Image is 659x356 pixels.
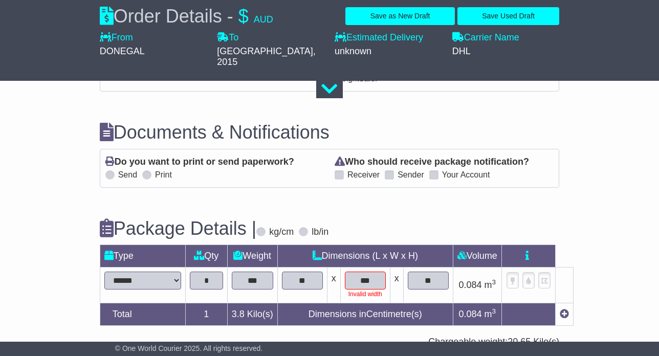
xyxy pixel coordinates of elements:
td: 1 [185,303,227,326]
h3: Package Details | [100,218,257,239]
span: DONEGAL [100,46,145,56]
td: Qty [185,245,227,268]
label: Your Account [442,170,490,180]
label: Sender [398,170,424,180]
label: lb/in [312,227,328,238]
span: 0.084 [458,309,481,319]
span: 3.8 [232,309,245,319]
label: Do you want to print or send paperwork? [105,157,294,168]
span: m [485,280,496,290]
td: x [327,268,340,303]
div: unknown [335,46,442,57]
span: 20.65 [508,337,531,347]
label: Send [118,170,137,180]
span: $ [238,6,249,27]
label: From [100,32,133,43]
span: m [485,309,496,319]
sup: 3 [492,278,496,286]
label: Estimated Delivery [335,32,442,43]
button: Save as New Draft [345,7,454,25]
div: Chargeable weight: Kilo(s) [100,337,560,348]
div: DHL [452,46,560,57]
span: 0.084 [458,280,481,290]
label: kg/cm [269,227,294,238]
sup: 3 [492,307,496,315]
div: Invalid width [345,290,386,299]
label: To [217,32,238,43]
td: x [390,268,403,303]
td: Dimensions in Centimetre(s) [277,303,453,326]
label: Print [155,170,172,180]
td: Weight [227,245,277,268]
span: [GEOGRAPHIC_DATA] [217,46,313,56]
button: Save Used Draft [457,7,559,25]
span: © One World Courier 2025. All rights reserved. [115,344,263,352]
div: Order Details - [100,5,273,27]
span: , 2015 [217,46,315,68]
td: Type [100,245,185,268]
a: Add new item [560,309,569,319]
td: Dimensions (L x W x H) [277,245,453,268]
td: Kilo(s) [227,303,277,326]
label: Receiver [347,170,380,180]
label: Who should receive package notification? [335,157,529,168]
label: Carrier Name [452,32,519,43]
td: Total [100,303,185,326]
td: Volume [453,245,501,268]
span: AUD [254,14,273,25]
h3: Documents & Notifications [100,122,560,143]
